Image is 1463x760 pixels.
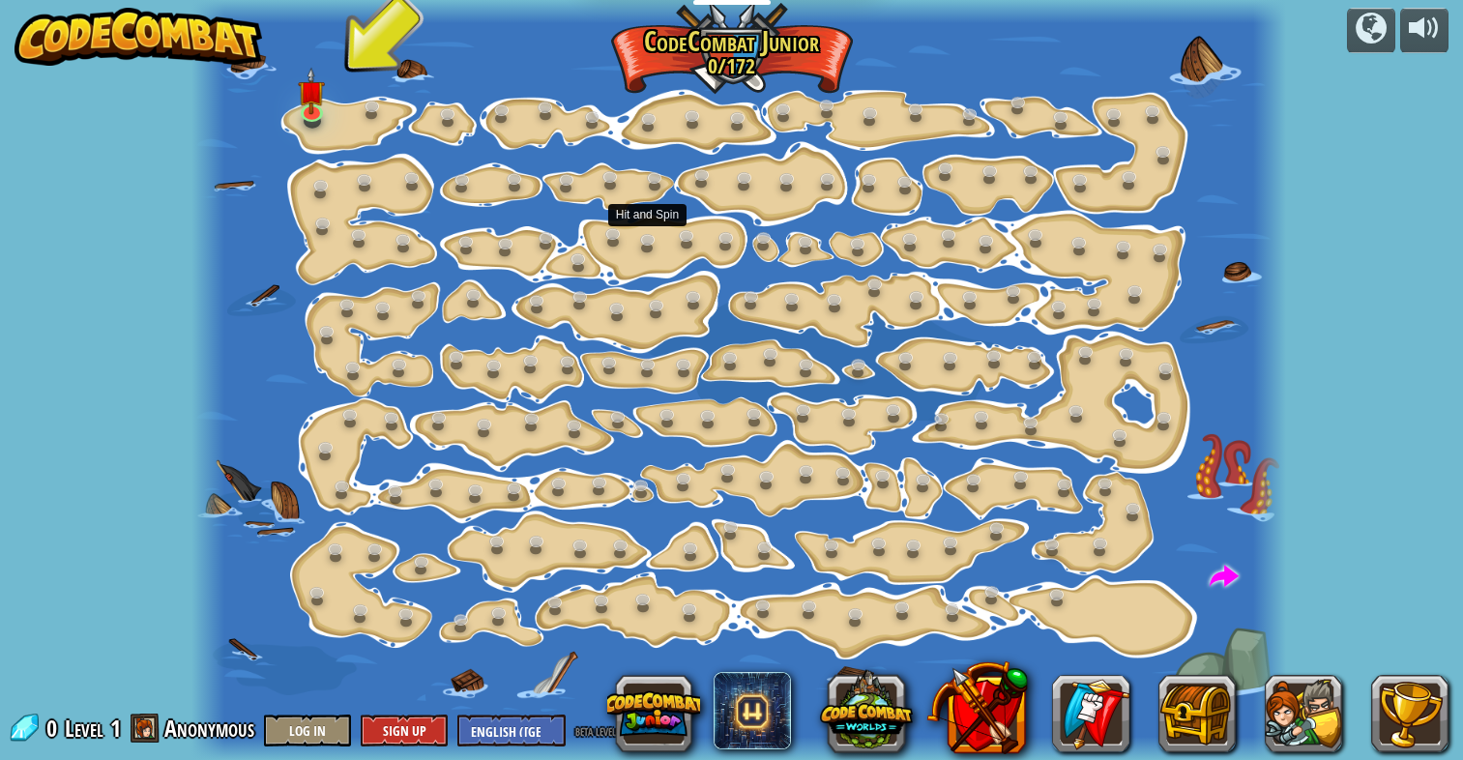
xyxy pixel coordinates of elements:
[264,715,351,746] button: Log In
[575,721,634,740] span: beta levels on
[361,715,448,746] button: Sign Up
[110,713,121,744] span: 1
[15,8,262,66] img: CodeCombat - Learn how to code by playing a game
[1400,8,1448,53] button: Adjust volume
[1347,8,1395,53] button: Campaigns
[46,713,63,744] span: 0
[299,67,326,114] img: level-banner-unstarted.png
[65,713,103,745] span: Level
[164,713,254,744] span: Anonymous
